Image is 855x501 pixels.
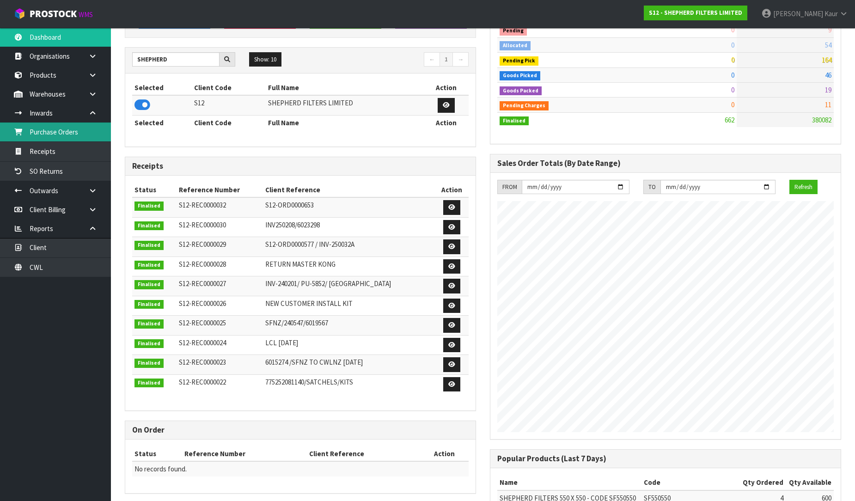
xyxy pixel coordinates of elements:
th: Action [424,80,469,95]
span: Kaur [824,9,838,18]
th: Action [420,446,469,461]
span: Goods Packed [500,86,542,96]
span: 11 [825,100,831,109]
th: Status [132,183,177,197]
span: 775252081140/SATCHELS/KITS [265,378,353,386]
th: Reference Number [177,183,263,197]
button: Refresh [789,180,818,195]
th: Name [497,475,641,490]
span: SFNZ/240547/6019567 [265,318,328,327]
span: Finalised [134,319,164,329]
span: 0 [731,71,734,79]
th: Client Reference [307,446,420,461]
th: Action [435,183,469,197]
strong: S12 - SHEPHERD FILTERS LIMITED [649,9,742,17]
span: Finalised [134,379,164,388]
span: 0 [731,25,734,34]
th: Qty Ordered [739,475,785,490]
th: Qty Available [786,475,834,490]
span: Finalised [134,339,164,348]
a: ← [424,52,440,67]
span: Finalised [134,359,164,368]
img: cube-alt.png [14,8,25,19]
h3: Receipts [132,162,469,171]
td: No records found. [132,461,469,476]
span: S12-ORD0000577 / INV-250032A [265,240,354,249]
td: SHEPHERD FILTERS LIMITED [266,95,424,115]
td: S12 [192,95,266,115]
a: → [452,52,469,67]
span: Pending Charges [500,101,549,110]
h3: Popular Products (Last 7 Days) [497,454,834,463]
span: 662 [725,116,734,124]
th: Action [424,115,469,130]
th: Full Name [266,80,424,95]
span: LCL [DATE] [265,338,298,347]
span: S12-REC0000025 [179,318,226,327]
span: Finalised [500,116,529,126]
span: 0 [731,100,734,109]
span: Goods Picked [500,71,540,80]
span: Pending Pick [500,56,538,66]
span: S12-REC0000024 [179,338,226,347]
th: Client Reference [263,183,435,197]
th: Selected [132,80,192,95]
div: FROM [497,180,522,195]
a: S12 - SHEPHERD FILTERS LIMITED [644,6,747,20]
span: S12-ORD0000653 [265,201,314,209]
span: S12-REC0000032 [179,201,226,209]
span: 54 [825,41,831,49]
span: NEW CUSTOMER INSTALL KIT [265,299,353,308]
span: INV250208/6023298 [265,220,320,229]
span: 19 [825,86,831,94]
span: Finalised [134,300,164,309]
th: Full Name [266,115,424,130]
h3: Sales Order Totals (By Date Range) [497,159,834,168]
th: Reference Number [182,446,307,461]
span: Pending [500,26,527,36]
th: Client Code [192,80,266,95]
span: Finalised [134,241,164,250]
span: S12-REC0000022 [179,378,226,386]
span: 0 [731,86,734,94]
input: Search clients [132,52,220,67]
span: RETURN MASTER KONG [265,260,336,269]
span: 164 [822,55,831,64]
span: 380082 [812,116,831,124]
span: S12-REC0000030 [179,220,226,229]
span: [PERSON_NAME] [773,9,823,18]
span: Finalised [134,280,164,289]
small: WMS [79,10,93,19]
span: Finalised [134,221,164,231]
span: INV-240201/ PU-5852/ [GEOGRAPHIC_DATA] [265,279,391,288]
button: Show: 10 [249,52,281,67]
th: Code [641,475,739,490]
th: Status [132,446,182,461]
span: S12-REC0000023 [179,358,226,367]
a: 1 [440,52,453,67]
span: S12-REC0000029 [179,240,226,249]
span: 0 [731,41,734,49]
span: Allocated [500,41,531,50]
th: Client Code [192,115,266,130]
nav: Page navigation [307,52,469,68]
span: Finalised [134,202,164,211]
h3: On Order [132,426,469,434]
span: S12-REC0000028 [179,260,226,269]
span: Finalised [134,261,164,270]
th: Selected [132,115,192,130]
span: 46 [825,71,831,79]
span: 9 [828,25,831,34]
span: 6015274 /SFNZ TO CWLNZ [DATE] [265,358,363,367]
span: ProStock [30,8,77,20]
div: TO [643,180,660,195]
span: S12-REC0000027 [179,279,226,288]
span: 0 [731,55,734,64]
span: S12-REC0000026 [179,299,226,308]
